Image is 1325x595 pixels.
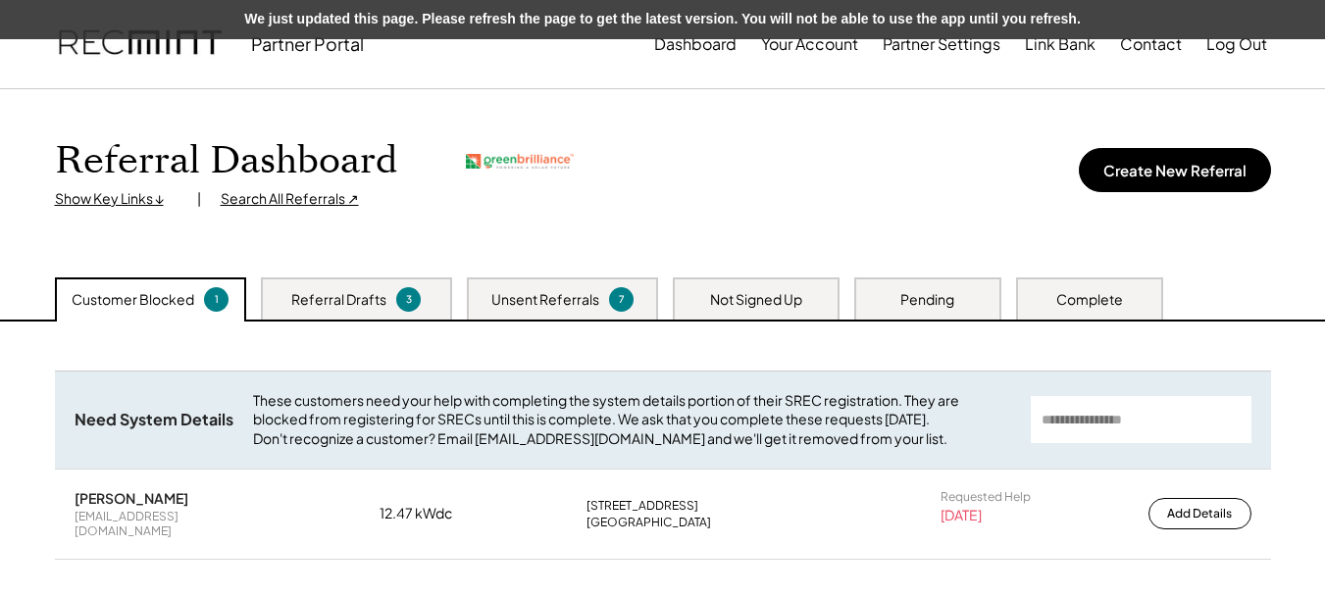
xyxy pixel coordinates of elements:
[491,290,599,310] div: Unsent Referrals
[75,509,271,539] div: [EMAIL_ADDRESS][DOMAIN_NAME]
[291,290,386,310] div: Referral Drafts
[1079,148,1271,192] button: Create New Referral
[1120,25,1182,64] button: Contact
[586,515,711,530] div: [GEOGRAPHIC_DATA]
[55,138,397,184] h1: Referral Dashboard
[612,292,631,307] div: 7
[253,391,1011,449] div: These customers need your help with completing the system details portion of their SREC registrat...
[399,292,418,307] div: 3
[900,290,954,310] div: Pending
[1148,498,1251,529] button: Add Details
[75,410,233,430] div: Need System Details
[710,290,802,310] div: Not Signed Up
[380,504,478,523] div: 12.47 kWdc
[55,189,178,209] div: Show Key Links ↓
[941,489,1031,505] div: Requested Help
[197,189,201,209] div: |
[1206,25,1267,64] button: Log Out
[72,290,194,310] div: Customer Blocked
[207,292,226,307] div: 1
[251,32,364,55] div: Partner Portal
[1025,25,1096,64] button: Link Bank
[654,25,737,64] button: Dashboard
[75,489,188,507] div: [PERSON_NAME]
[941,506,982,525] div: [DATE]
[466,154,574,169] img: greenbrilliance.png
[586,498,698,514] div: [STREET_ADDRESS]
[761,25,858,64] button: Your Account
[221,189,359,209] div: Search All Referrals ↗
[883,25,1000,64] button: Partner Settings
[1056,290,1123,310] div: Complete
[59,11,222,77] img: recmint-logotype%403x.png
